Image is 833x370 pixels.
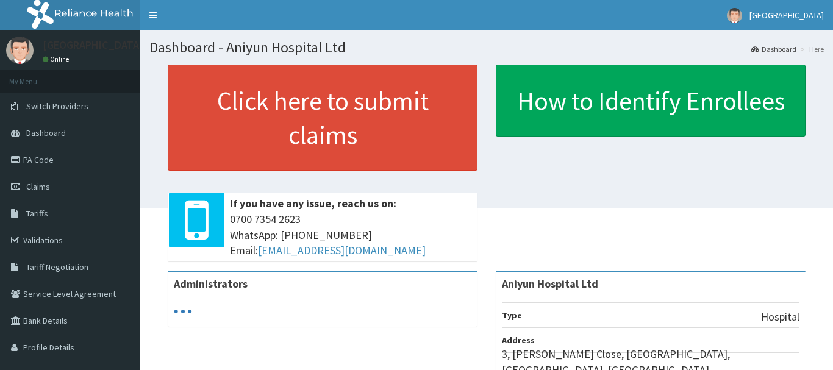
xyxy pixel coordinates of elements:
span: Tariff Negotiation [26,261,88,272]
b: If you have any issue, reach us on: [230,196,396,210]
p: [GEOGRAPHIC_DATA] [43,40,143,51]
svg: audio-loading [174,302,192,321]
span: Switch Providers [26,101,88,112]
a: Online [43,55,72,63]
span: Dashboard [26,127,66,138]
strong: Aniyun Hospital Ltd [502,277,598,291]
b: Address [502,335,535,346]
b: Administrators [174,277,248,291]
a: Dashboard [751,44,796,54]
h1: Dashboard - Aniyun Hospital Ltd [149,40,824,55]
b: Type [502,310,522,321]
span: Claims [26,181,50,192]
li: Here [798,44,824,54]
span: Tariffs [26,208,48,219]
img: User Image [6,37,34,64]
a: How to Identify Enrollees [496,65,806,137]
p: Hospital [761,309,799,325]
img: User Image [727,8,742,23]
span: 0700 7354 2623 WhatsApp: [PHONE_NUMBER] Email: [230,212,471,258]
a: [EMAIL_ADDRESS][DOMAIN_NAME] [258,243,426,257]
span: [GEOGRAPHIC_DATA] [749,10,824,21]
a: Click here to submit claims [168,65,477,171]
